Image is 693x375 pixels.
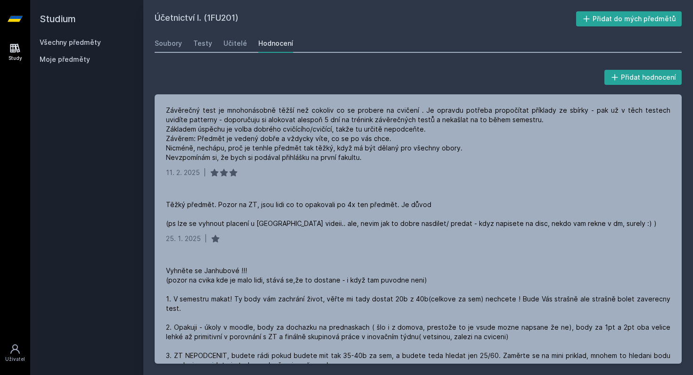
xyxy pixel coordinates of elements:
[205,234,207,243] div: |
[604,70,682,85] button: Přidat hodnocení
[8,55,22,62] div: Study
[5,356,25,363] div: Uživatel
[576,11,682,26] button: Přidat do mých předmětů
[166,200,657,228] div: Těžký předmět. Pozor na ZT, jsou lidi co to opakovali po 4x ten předmět. Je důvod (ps lze se vyhn...
[155,39,182,48] div: Soubory
[204,168,206,177] div: |
[166,168,200,177] div: 11. 2. 2025
[193,39,212,48] div: Testy
[155,11,576,26] h2: Účetnictví I. (1FU201)
[258,34,293,53] a: Hodnocení
[223,39,247,48] div: Učitelé
[155,34,182,53] a: Soubory
[2,339,28,367] a: Uživatel
[40,55,90,64] span: Moje předměty
[166,106,670,162] div: Závěrečný test je mnohonásobně těžší než cokoliv co se probere na cvičení . Je opravdu potřeba pr...
[166,234,201,243] div: 25. 1. 2025
[40,38,101,46] a: Všechny předměty
[223,34,247,53] a: Učitelé
[258,39,293,48] div: Hodnocení
[2,38,28,67] a: Study
[193,34,212,53] a: Testy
